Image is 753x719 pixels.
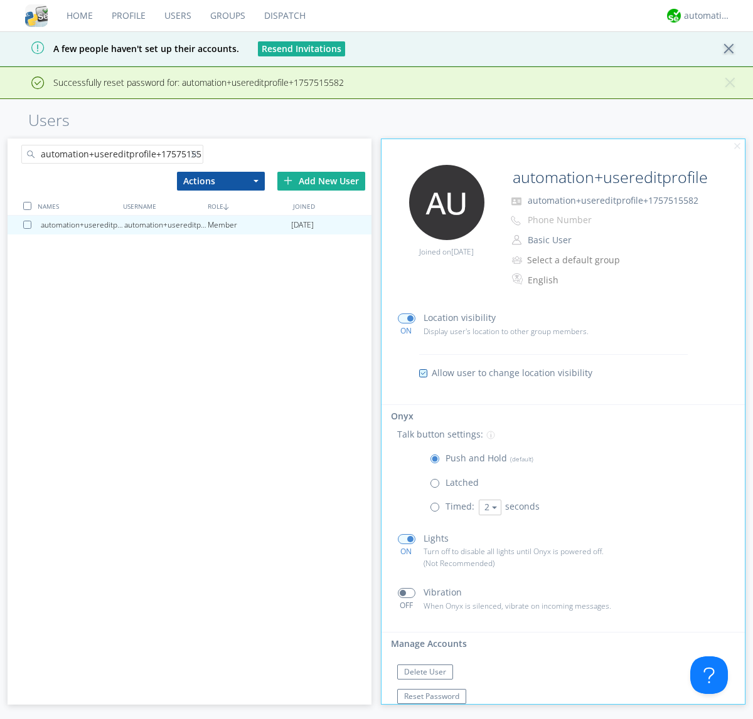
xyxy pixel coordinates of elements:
[424,325,632,337] p: Display user's location to other group members.
[512,271,525,286] img: In groups with Translation enabled, this user's messages will be automatically translated to and ...
[528,194,698,206] span: automation+usereditprofile+1757515582
[35,197,119,215] div: NAMES
[424,311,496,325] p: Location visibility
[733,142,742,151] img: cancel.svg
[41,216,124,234] div: automation+usereditprofile+1757515582
[397,664,453,680] button: Delete User
[205,197,289,215] div: ROLE
[507,454,533,463] span: (default)
[124,216,208,234] div: automation+usereditprofile+1757515582
[424,600,632,612] p: When Onyx is silenced, vibrate on incoming messages.
[392,546,420,557] div: ON
[432,367,592,379] span: Allow user to change location visibility
[527,254,632,266] div: Select a default group
[511,216,521,226] img: phone-outline.svg
[208,216,291,234] div: Member
[9,43,239,55] span: A few people haven't set up their accounts.
[424,545,632,557] p: Turn off to disable all lights until Onyx is powered off.
[508,165,710,190] input: Name
[512,251,524,268] img: icon-alert-users-thin-outline.svg
[397,689,466,704] button: Reset Password
[523,231,649,249] button: Basic User
[528,274,633,286] div: English
[424,557,632,569] p: (Not Recommended)
[446,476,479,490] p: Latched
[409,165,484,240] img: 373638.png
[177,172,265,191] button: Actions
[424,532,449,545] p: Lights
[512,235,521,245] img: person-outline.svg
[392,600,420,611] div: OFF
[397,428,483,441] p: Talk button settings:
[451,246,474,257] span: [DATE]
[667,9,681,23] img: d2d01cd9b4174d08988066c6d424eccd
[446,500,474,513] p: Timed:
[684,9,731,22] div: automation+atlas
[290,197,375,215] div: JOINED
[419,246,474,257] span: Joined on
[479,500,501,515] button: 2
[258,41,345,56] button: Resend Invitations
[392,325,420,336] div: ON
[291,216,314,234] span: [DATE]
[8,216,371,234] a: automation+usereditprofile+1757515582automation+usereditprofile+1757515582Member[DATE]
[690,656,728,694] iframe: Toggle Customer Support
[21,145,203,164] input: Search users
[424,585,462,599] p: Vibration
[9,76,344,88] span: Successfully reset password for: automation+usereditprofile+1757515582
[284,176,292,185] img: plus.svg
[277,172,365,191] div: Add New User
[505,500,540,512] span: seconds
[120,197,205,215] div: USERNAME
[25,4,48,27] img: cddb5a64eb264b2086981ab96f4c1ba7
[446,451,533,465] p: Push and Hold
